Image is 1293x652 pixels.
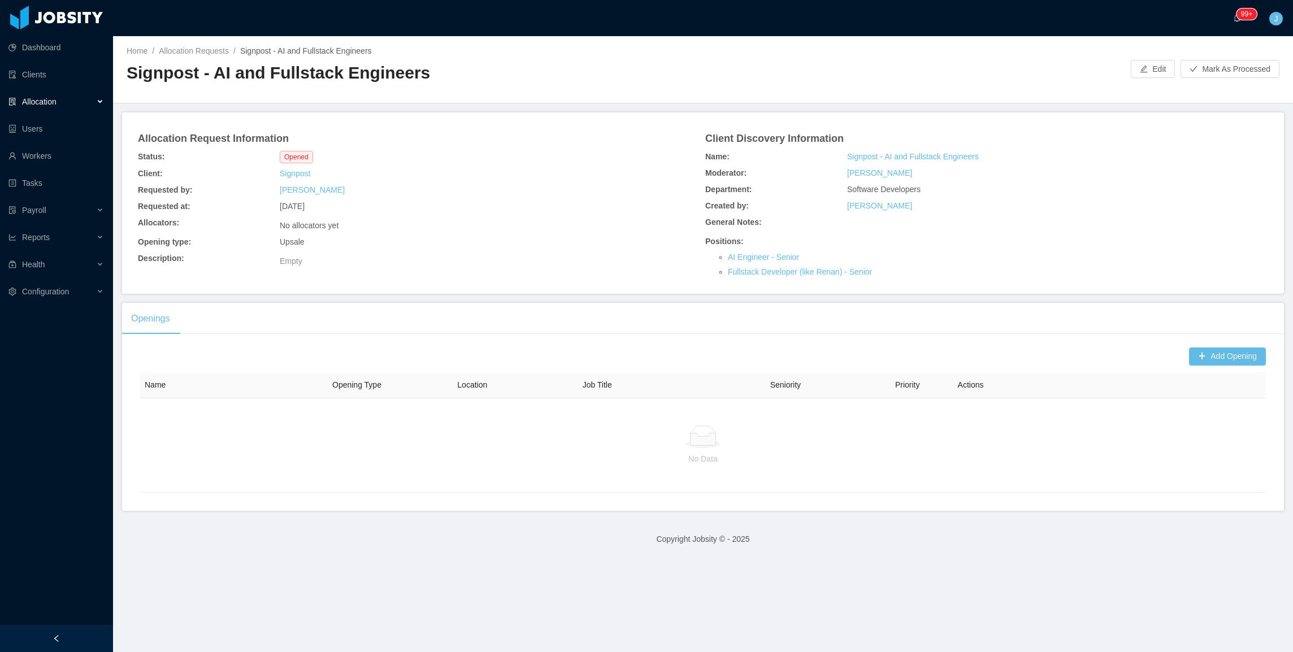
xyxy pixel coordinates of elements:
b: Positions: [705,237,744,246]
b: General Notes: [705,216,762,228]
i: icon: solution [8,98,16,106]
span: Fullstack Developer (like Renan) - Senior [728,267,872,276]
button: icon: editEdit [1131,60,1175,78]
div: Openings [122,303,179,334]
a: icon: auditClients [8,63,104,86]
h2: Signpost - AI and Fullstack Engineers [127,62,703,85]
span: Actions [958,380,984,389]
button: checkMark As Processed [1181,60,1279,78]
button: icon: plusAdd Opening [1189,347,1266,366]
b: Created by: [705,200,749,212]
b: Allocators: [138,217,179,229]
div: Software Developers [845,181,1034,198]
b: Client: [138,168,163,180]
b: Moderator: [705,167,747,179]
span: Name [145,380,166,389]
a: icon: robotUsers [8,118,104,140]
span: Upsale [280,236,305,248]
i: icon: bell [1233,14,1241,22]
span: / [152,46,154,55]
b: Status: [138,151,164,163]
a: Allocation Requests [159,46,229,55]
span: Health [22,260,45,269]
b: Opening type: [138,236,191,248]
i: icon: file-protect [8,206,16,214]
span: Allocation [22,97,57,106]
article: Client Discovery Information [705,131,844,146]
b: Requested by: [138,184,192,196]
span: J [1274,12,1278,25]
div: No allocators yet [280,220,339,232]
footer: Copyright Jobsity © - 2025 [113,520,1293,559]
i: icon: medicine-box [8,260,16,268]
a: [PERSON_NAME] [847,200,912,212]
span: Job Title [583,380,612,389]
a: icon: pie-chartDashboard [8,36,104,59]
a: icon: userWorkers [8,145,104,167]
article: Allocation Request Information [138,131,289,146]
a: [PERSON_NAME] [280,184,345,196]
span: Empty [280,257,302,266]
span: Priority [895,380,920,389]
span: Seniority [770,380,801,389]
span: Configuration [22,287,69,296]
span: [DATE] [280,201,305,212]
i: icon: line-chart [8,233,16,241]
b: Department: [705,184,752,195]
span: Payroll [22,206,46,215]
a: Home [127,46,147,55]
sup: 166 [1236,8,1257,20]
a: Signpost - AI and Fullstack Engineers [847,151,979,163]
b: Requested at: [138,201,190,212]
a: icon: profileTasks [8,172,104,194]
p: No Data [149,453,1257,465]
span: Location [457,380,487,389]
a: [PERSON_NAME] [847,167,912,179]
b: Name: [705,151,730,163]
i: icon: setting [8,288,16,295]
span: AI Engineer - Senior [728,253,799,262]
span: Opened [280,151,313,163]
span: / [233,46,236,55]
a: Signpost [280,168,310,180]
span: Reports [22,233,50,242]
span: Signpost - AI and Fullstack Engineers [240,46,372,55]
span: Opening Type [332,380,381,389]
